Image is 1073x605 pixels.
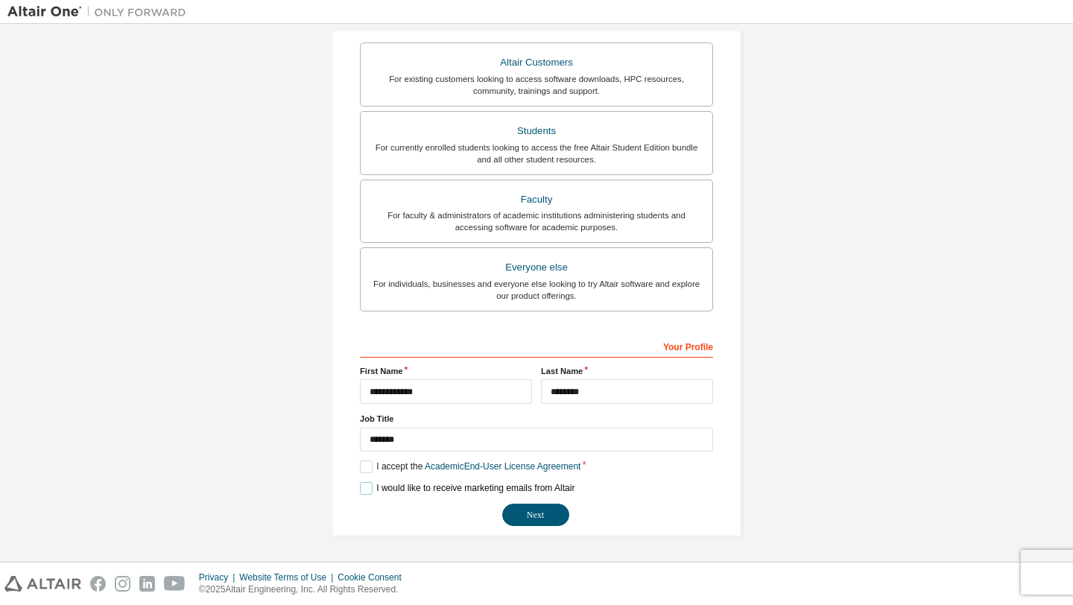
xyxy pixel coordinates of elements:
label: I would like to receive marketing emails from Altair [360,482,575,495]
div: Faculty [370,189,703,210]
div: Your Profile [360,334,713,358]
p: © 2025 Altair Engineering, Inc. All Rights Reserved. [199,583,411,596]
img: Altair One [7,4,194,19]
label: I accept the [360,460,580,473]
div: Website Terms of Use [239,571,338,583]
img: youtube.svg [164,576,186,592]
div: Students [370,121,703,142]
div: For faculty & administrators of academic institutions administering students and accessing softwa... [370,209,703,233]
label: Job Title [360,413,713,425]
img: instagram.svg [115,576,130,592]
div: Cookie Consent [338,571,410,583]
img: facebook.svg [90,576,106,592]
button: Next [502,504,569,526]
label: First Name [360,365,532,377]
div: For individuals, businesses and everyone else looking to try Altair software and explore our prod... [370,278,703,302]
a: Academic End-User License Agreement [425,461,580,472]
label: Last Name [541,365,713,377]
div: Altair Customers [370,52,703,73]
div: Everyone else [370,257,703,278]
div: For existing customers looking to access software downloads, HPC resources, community, trainings ... [370,73,703,97]
img: linkedin.svg [139,576,155,592]
div: Privacy [199,571,239,583]
div: For currently enrolled students looking to access the free Altair Student Edition bundle and all ... [370,142,703,165]
img: altair_logo.svg [4,576,81,592]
